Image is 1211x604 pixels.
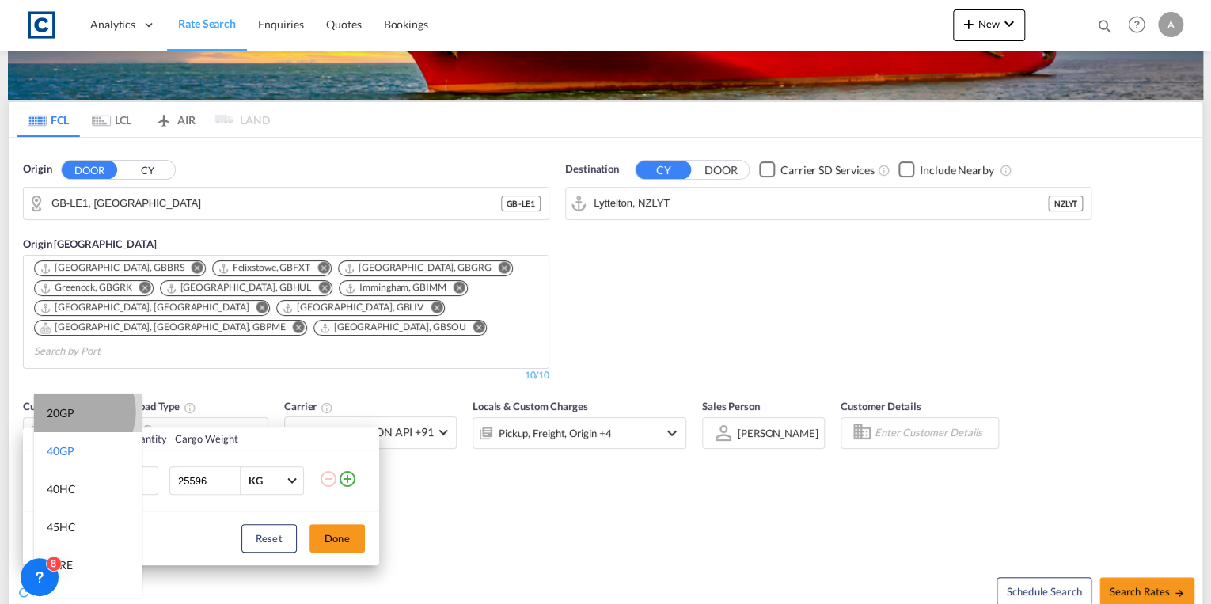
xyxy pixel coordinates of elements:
div: 20RE [47,557,73,573]
div: 45HC [47,519,76,535]
div: 40HC [47,481,76,497]
div: 20GP [47,405,74,421]
div: 40GP [47,443,74,459]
